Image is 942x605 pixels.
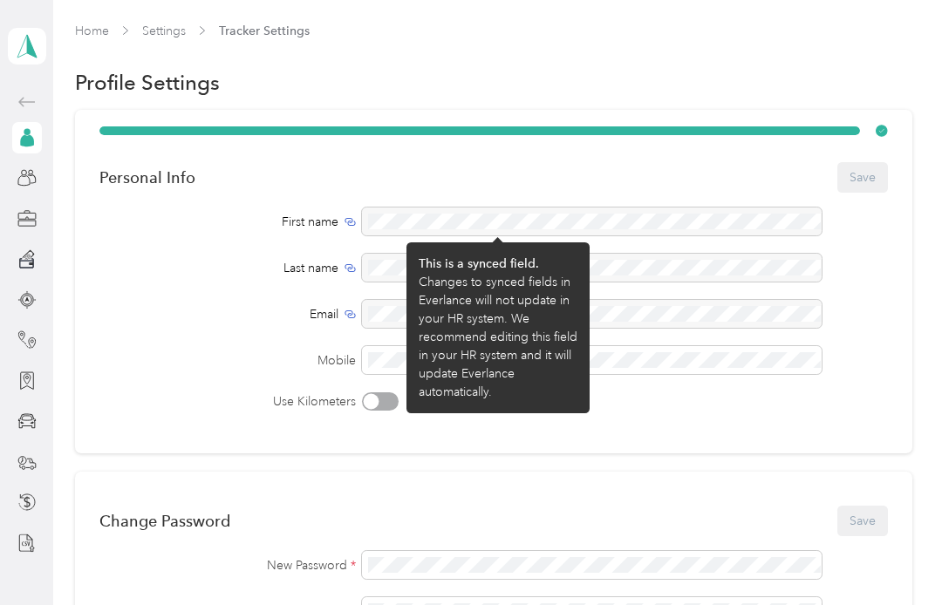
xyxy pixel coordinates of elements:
[419,255,577,273] div: This is a synced field.
[310,305,338,323] span: Email
[99,168,195,187] div: Personal Info
[142,24,186,38] a: Settings
[99,556,356,574] label: New Password
[99,392,356,411] label: Use Kilometers
[419,273,577,401] div: Changes to synced fields in Everlance will not update in your HR system. We recommend editing thi...
[99,512,230,530] div: Change Password
[75,73,220,92] h1: Profile Settings
[283,259,338,277] span: Last name
[844,507,942,605] iframe: Everlance-gr Chat Button Frame
[219,22,310,40] span: Tracker Settings
[282,213,338,231] span: First name
[99,351,356,370] label: Mobile
[75,24,109,38] a: Home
